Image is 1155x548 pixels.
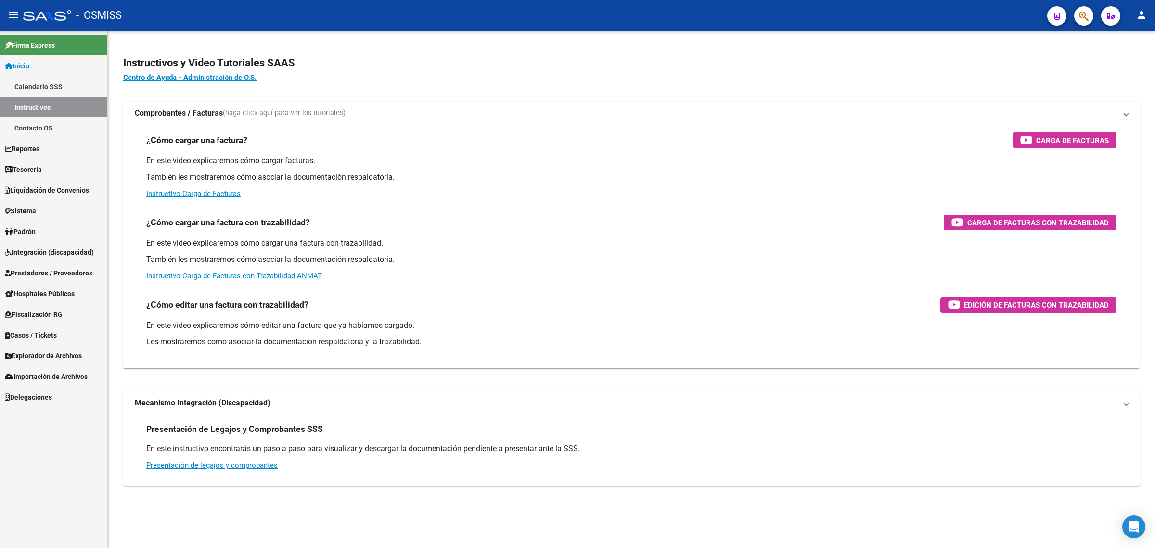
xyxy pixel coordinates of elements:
button: Carga de Facturas con Trazabilidad [944,215,1116,230]
span: Carga de Facturas con Trazabilidad [967,217,1109,229]
strong: Comprobantes / Facturas [135,108,223,118]
span: Explorador de Archivos [5,351,82,361]
a: Presentación de legajos y comprobantes [146,461,278,470]
p: En este video explicaremos cómo cargar una factura con trazabilidad. [146,238,1116,248]
span: Padrón [5,226,36,237]
button: Carga de Facturas [1013,132,1116,148]
span: Fiscalización RG [5,309,63,320]
h3: ¿Cómo cargar una factura? [146,133,247,147]
span: Carga de Facturas [1036,134,1109,146]
p: Les mostraremos cómo asociar la documentación respaldatoria y la trazabilidad. [146,337,1116,347]
div: Open Intercom Messenger [1122,515,1145,538]
span: Liquidación de Convenios [5,185,89,196]
div: Comprobantes / Facturas(haga click aquí para ver los tutoriales) [123,125,1140,368]
span: Firma Express [5,40,55,51]
p: En este instructivo encontrarás un paso a paso para visualizar y descargar la documentación pendi... [146,444,1116,454]
span: Casos / Tickets [5,330,57,340]
span: Tesorería [5,164,42,175]
span: Importación de Archivos [5,371,88,382]
h3: Presentación de Legajos y Comprobantes SSS [146,422,323,436]
span: Sistema [5,206,36,216]
h3: ¿Cómo cargar una factura con trazabilidad? [146,216,310,229]
mat-expansion-panel-header: Mecanismo Integración (Discapacidad) [123,391,1140,415]
span: Prestadores / Proveedores [5,268,92,278]
p: También les mostraremos cómo asociar la documentación respaldatoria. [146,254,1116,265]
span: Edición de Facturas con Trazabilidad [964,299,1109,311]
p: En este video explicaremos cómo editar una factura que ya habíamos cargado. [146,320,1116,331]
div: Mecanismo Integración (Discapacidad) [123,415,1140,486]
span: Integración (discapacidad) [5,247,94,258]
h3: ¿Cómo editar una factura con trazabilidad? [146,298,308,312]
span: Inicio [5,61,29,71]
mat-expansion-panel-header: Comprobantes / Facturas(haga click aquí para ver los tutoriales) [123,102,1140,125]
h2: Instructivos y Video Tutoriales SAAS [123,54,1140,72]
a: Instructivo Carga de Facturas con Trazabilidad ANMAT [146,272,322,280]
span: Reportes [5,144,39,154]
p: En este video explicaremos cómo cargar facturas. [146,156,1116,166]
mat-icon: menu [8,9,19,21]
span: Hospitales Públicos [5,288,75,299]
span: - OSMISS [76,5,122,26]
strong: Mecanismo Integración (Discapacidad) [135,398,270,408]
button: Edición de Facturas con Trazabilidad [940,297,1116,313]
mat-icon: person [1136,9,1147,21]
span: (haga click aquí para ver los tutoriales) [223,108,346,118]
a: Instructivo Carga de Facturas [146,189,241,198]
a: Centro de Ayuda - Administración de O.S. [123,73,257,82]
span: Delegaciones [5,392,52,403]
p: También les mostraremos cómo asociar la documentación respaldatoria. [146,172,1116,183]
